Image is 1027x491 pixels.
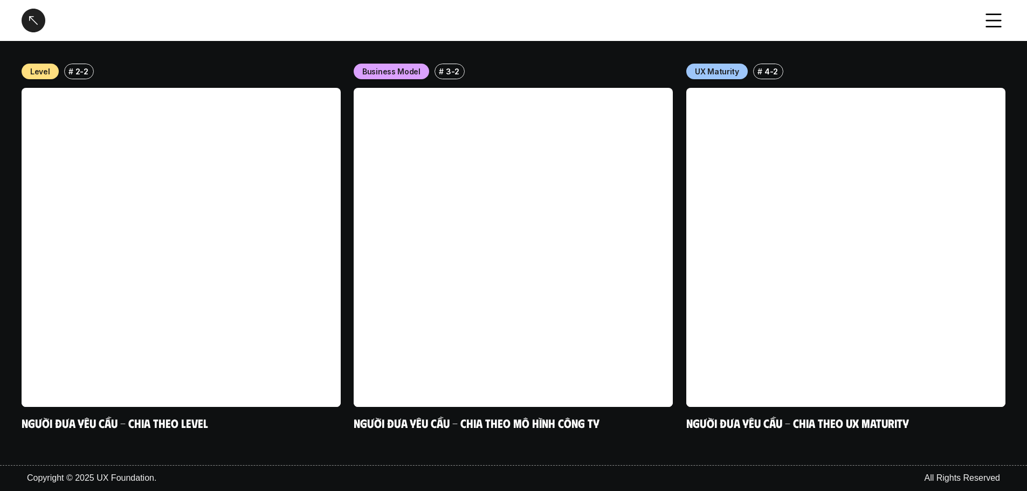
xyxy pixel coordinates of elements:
[446,66,459,77] p: 3-2
[354,416,599,431] a: Người đưa yêu cầu - Chia theo mô hình công ty
[925,472,1001,485] p: All Rights Reserved
[439,67,444,75] h6: #
[75,66,88,77] p: 2-2
[27,472,156,485] p: Copyright © 2025 UX Foundation.
[362,66,421,77] p: Business Model
[686,416,909,431] a: Người đưa yêu cầu - Chia theo UX Maturity
[757,67,762,75] h6: #
[764,66,778,77] p: 4-2
[68,67,73,75] h6: #
[22,416,208,431] a: Người đưa yêu cầu - Chia theo Level
[695,66,739,77] p: UX Maturity
[30,66,50,77] p: Level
